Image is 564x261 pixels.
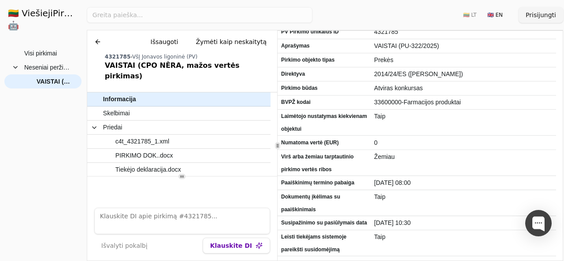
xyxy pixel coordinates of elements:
[374,191,553,203] span: Taip
[24,47,57,60] span: Visi pirkimai
[374,176,553,189] span: [DATE] 08:00
[374,54,553,66] span: Prekės
[281,82,367,95] span: Pirkimo būdas
[374,231,553,243] span: Taip
[132,54,197,60] span: VšĮ Jonavos ligoninė (PV)
[281,96,367,109] span: BVPŽ kodai
[374,151,553,163] span: Žemiau
[281,40,367,52] span: Aprašymas
[281,54,367,66] span: Pirkimo objekto tipas
[105,53,274,60] div: -
[281,151,367,176] span: Virš arba žemiau tarptautinio pirkimo vertės ribos
[189,34,274,50] button: Žymėti kaip neskaitytą
[482,8,508,22] button: 🇬🇧 EN
[281,176,367,189] span: Paaiškinimų termino pabaiga
[374,82,553,95] span: Atviras konkursas
[281,110,367,136] span: Laimėtojo nustatymas kiekvienam objektui
[103,107,130,120] span: Skelbimai
[203,238,270,254] button: Klauskite DI
[374,110,553,123] span: Taip
[281,26,367,38] span: PV Pirkimo unikalus ID
[115,163,181,176] span: Tiekėjo deklaracija.docx
[374,26,553,38] span: 4321785
[374,96,553,109] span: 33600000-Farmacijos produktai
[374,217,553,229] span: [DATE] 10:30
[103,121,122,134] span: Priedai
[115,135,169,148] span: c4t_4321785_1.xml
[105,54,130,60] span: 4321785
[115,149,173,162] span: PIRKIMO DOK..docx
[374,68,553,81] span: 2014/24/ES ([PERSON_NAME])
[37,75,73,88] span: VAISTAI (CPO NĖRA, mažos vertės pirkimas)
[87,7,312,23] input: Greita paieška...
[519,7,563,23] button: Prisijungti
[281,217,367,229] span: Susipažinimo su pasiūlymais data
[281,231,367,256] span: Leisti tiekėjams sistemoje pareikšti susidomėjimą
[105,60,274,81] div: VAISTAI (CPO NĖRA, mažos vertės pirkimas)
[374,40,553,52] span: VAISTAI (PU-322/2025)
[144,34,186,50] button: Išsaugoti
[281,191,367,216] span: Dokumentų įkėlimas su paaiškinimais
[24,61,73,74] span: Neseniai peržiūrėti pirkimai
[281,136,367,149] span: Numatoma vertė (EUR)
[103,93,136,106] span: Informacija
[374,136,553,149] span: 0
[281,68,367,81] span: Direktyva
